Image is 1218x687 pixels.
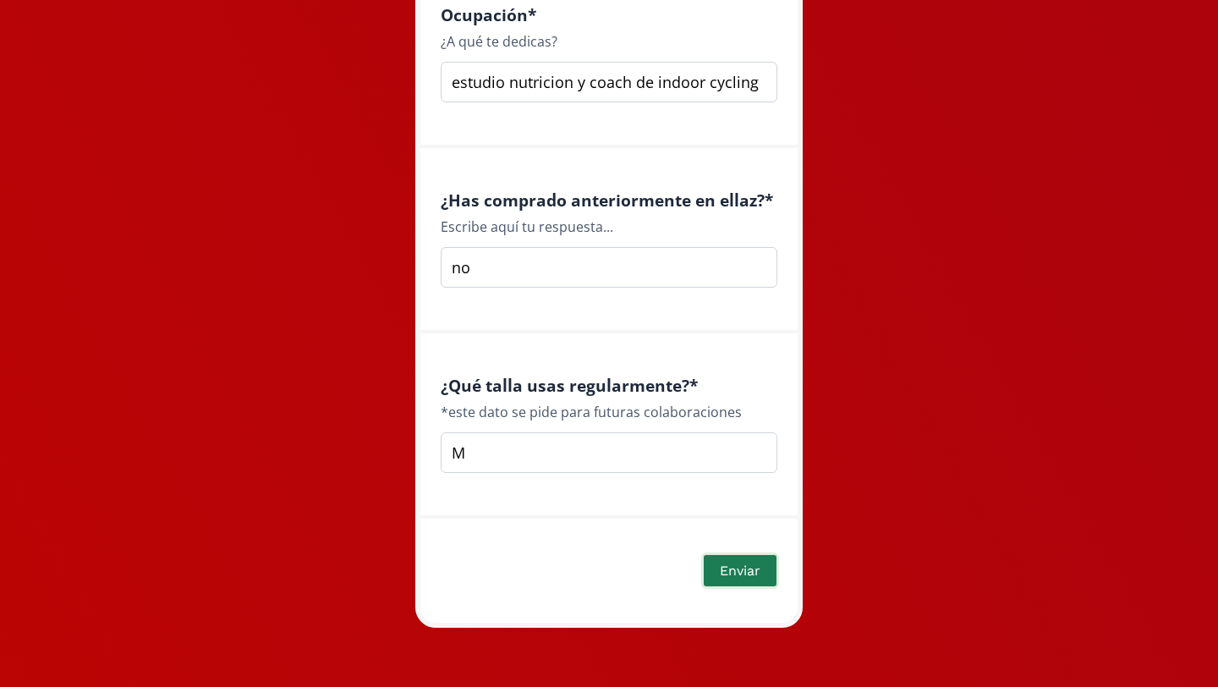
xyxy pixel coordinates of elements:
h4: ¿Qué talla usas regularmente? * [441,376,777,395]
input: Type your answer here... [441,247,777,288]
div: *este dato se pide para futuras colaboraciones [441,402,777,422]
div: Escribe aquí tu respuesta... [441,217,777,237]
input: Type your answer here... [441,62,777,102]
h4: ¿Has comprado anteriormente en ellaz? * [441,190,777,210]
button: Enviar [701,552,779,589]
h4: Ocupación * [441,5,777,25]
input: Type your answer here... [441,432,777,473]
div: ¿A qué te dedicas? [441,31,777,52]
